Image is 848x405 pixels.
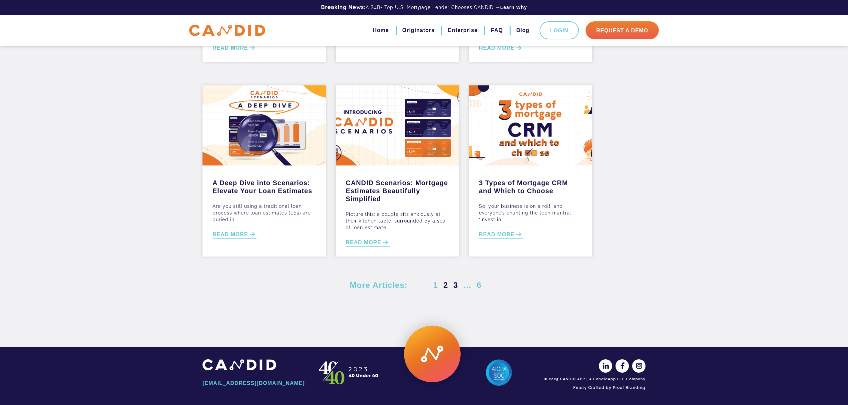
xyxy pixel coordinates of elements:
a: Home [373,25,389,36]
nav: Posts pagination [417,280,498,291]
span: … [462,281,473,290]
a: READ MORE [212,231,256,239]
a: 3 [452,281,459,290]
img: AICPA SOC 2 [486,359,512,386]
a: Previous [417,283,426,288]
a: Finely Crafted by Proof Branding [542,382,645,393]
p: So, your business is on a roll, and everyone’s chanting the tech mantra: “invest in... [479,203,582,223]
span: 2 [442,281,449,290]
a: 3 Types of Mortgage CRM and Which to Choose [479,175,582,195]
a: 1 [432,281,439,290]
a: READ MORE [479,231,523,239]
b: Breaking News: [321,4,366,10]
a: Request A Demo [586,21,659,39]
p: Picture this: a couple sits anxiously at their kitchen table, surrounded by a sea of loan estimat... [346,211,449,231]
a: READ MORE [346,239,390,247]
img: CANDID APP [189,25,265,36]
a: FAQ [491,25,503,36]
a: READ MORE [479,44,523,52]
a: Blog [516,25,530,36]
a: CANDID Scenarios: Mortgage Estimates Beautifully Simplified [346,175,449,203]
a: Enterprise [448,25,478,36]
a: Login [540,21,579,39]
a: Learn Why [500,4,527,11]
span: More Articles: [350,281,407,289]
a: READ MORE [212,44,256,52]
a: [EMAIL_ADDRESS][DOMAIN_NAME] [203,378,306,389]
a: Originators [402,25,435,36]
img: CANDID APP [203,359,276,370]
a: A Deep Dive into Scenarios: Elevate Your Loan Estimates [212,175,316,195]
p: Are you still using a traditional loan process where loan estimates (LEs) are buried in... [212,203,316,223]
a: Next [489,283,498,288]
img: CANDID APP [316,359,382,386]
div: © 2025 CANDID APP | A CandidApp LLC Company [542,377,645,382]
a: 6 [476,281,483,290]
